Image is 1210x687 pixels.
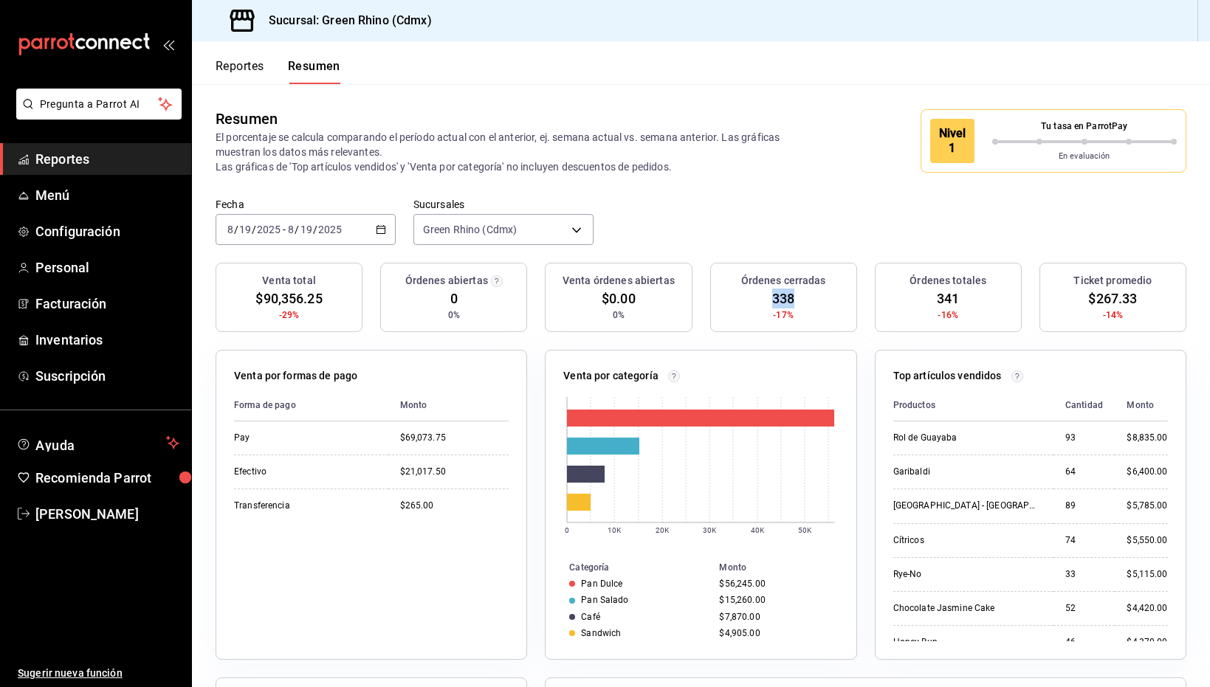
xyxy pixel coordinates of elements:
div: $5,785.00 [1127,500,1168,512]
div: $56,245.00 [719,579,832,589]
div: Pan Salado [581,595,628,605]
button: Reportes [216,59,264,84]
div: 74 [1065,534,1104,547]
div: Café [581,612,600,622]
div: Sandwich [581,628,621,638]
div: $4,420.00 [1127,602,1168,615]
h3: Sucursal: Green Rhino (Cdmx) [257,12,432,30]
h3: Venta órdenes abiertas [563,273,675,289]
span: / [295,224,299,235]
button: open_drawer_menu [162,38,174,50]
span: Reportes [35,149,179,169]
span: $267.33 [1088,289,1137,308]
text: 10K [608,526,622,534]
span: 0% [448,308,460,322]
span: [PERSON_NAME] [35,504,179,524]
input: ---- [317,224,343,235]
span: 0 [450,289,458,308]
div: $8,835.00 [1127,432,1168,444]
span: Inventarios [35,330,179,350]
input: -- [300,224,313,235]
div: Rol de Guayaba [893,432,1041,444]
span: / [234,224,238,235]
div: Honey Bun [893,636,1041,649]
h3: Venta total [262,273,315,289]
div: $265.00 [400,500,509,512]
span: -29% [279,308,300,322]
p: Top artículos vendidos [893,368,1002,384]
th: Monto [1115,390,1168,421]
input: -- [238,224,252,235]
div: [GEOGRAPHIC_DATA] - [GEOGRAPHIC_DATA] [893,500,1041,512]
div: $4,370.00 [1127,636,1168,649]
span: 338 [772,289,794,308]
div: Garibaldi [893,466,1041,478]
span: Menú [35,185,179,205]
span: Facturación [35,294,179,314]
div: $7,870.00 [719,612,832,622]
div: 52 [1065,602,1104,615]
text: 20K [656,526,670,534]
div: Pay [234,432,377,444]
div: 89 [1065,500,1104,512]
span: -14% [1103,308,1124,322]
div: Pan Dulce [581,579,622,589]
p: El porcentaje se calcula comparando el período actual con el anterior, ej. semana actual vs. sema... [216,130,782,174]
span: / [252,224,256,235]
span: / [313,224,317,235]
div: Cítricos [893,534,1041,547]
div: $5,115.00 [1127,568,1168,581]
div: 64 [1065,466,1104,478]
div: Efectivo [234,466,377,478]
div: $5,550.00 [1127,534,1168,547]
button: Pregunta a Parrot AI [16,89,182,120]
span: 341 [937,289,959,308]
th: Monto [713,559,856,576]
span: Pregunta a Parrot AI [40,97,159,112]
button: Resumen [288,59,340,84]
div: $15,260.00 [719,595,832,605]
span: $90,356.25 [255,289,322,308]
div: $6,400.00 [1127,466,1168,478]
div: $4,905.00 [719,628,832,638]
div: $69,073.75 [400,432,509,444]
div: Transferencia [234,500,377,512]
div: navigation tabs [216,59,340,84]
span: -17% [773,308,794,322]
span: Green Rhino (Cdmx) [423,222,517,237]
span: Recomienda Parrot [35,468,179,488]
p: Venta por formas de pago [234,368,357,384]
p: En evaluación [992,151,1178,163]
th: Cantidad [1053,390,1116,421]
h3: Órdenes cerradas [741,273,826,289]
th: Categoría [546,559,713,576]
input: -- [227,224,234,235]
div: Nivel 1 [930,119,974,163]
th: Monto [388,390,509,421]
div: Resumen [216,108,278,130]
text: 40K [751,526,765,534]
p: Venta por categoría [563,368,659,384]
span: $0.00 [602,289,636,308]
div: 93 [1065,432,1104,444]
text: 50K [798,526,812,534]
label: Fecha [216,199,396,210]
span: 0% [613,308,625,322]
span: Sugerir nueva función [18,666,179,681]
text: 0 [565,526,569,534]
span: Configuración [35,221,179,241]
div: 33 [1065,568,1104,581]
p: Tu tasa en ParrotPay [992,120,1178,133]
th: Productos [893,390,1053,421]
text: 30K [703,526,717,534]
h3: Órdenes abiertas [405,273,488,289]
h3: Órdenes totales [910,273,986,289]
div: Chocolate Jasmine Cake [893,602,1041,615]
span: - [283,224,286,235]
span: Personal [35,258,179,277]
div: 46 [1065,636,1104,649]
span: -16% [938,308,958,322]
label: Sucursales [413,199,594,210]
input: ---- [256,224,281,235]
div: $21,017.50 [400,466,509,478]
